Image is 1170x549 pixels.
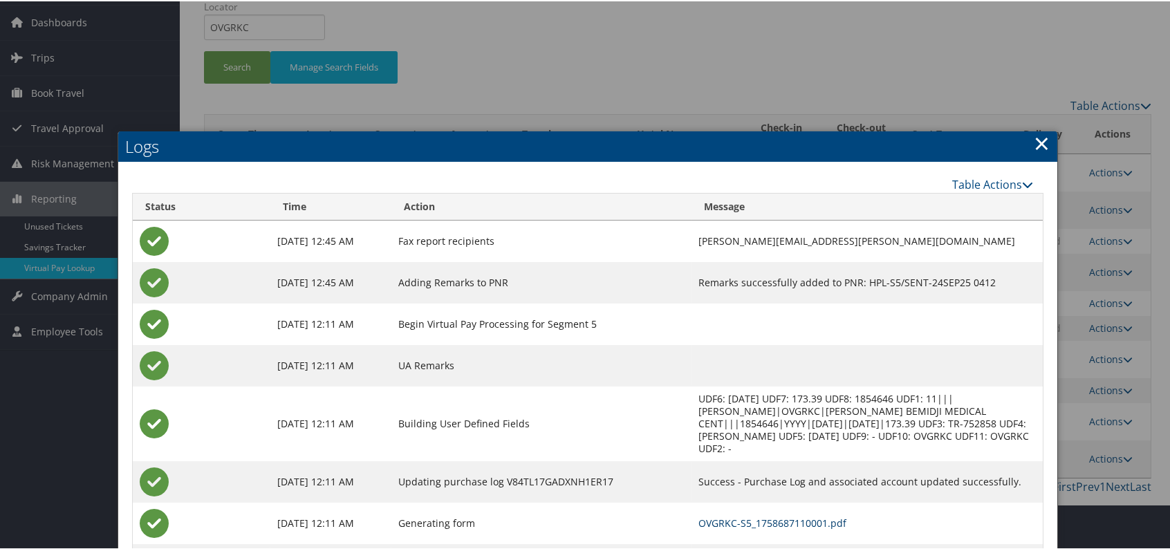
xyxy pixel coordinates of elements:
[391,192,691,219] th: Action: activate to sort column ascending
[691,219,1043,261] td: [PERSON_NAME][EMAIL_ADDRESS][PERSON_NAME][DOMAIN_NAME]
[391,302,691,344] td: Begin Virtual Pay Processing for Segment 5
[118,130,1057,160] h2: Logs
[391,261,691,302] td: Adding Remarks to PNR
[691,460,1043,501] td: Success - Purchase Log and associated account updated successfully.
[391,501,691,543] td: Generating form
[270,261,391,302] td: [DATE] 12:45 AM
[952,176,1033,191] a: Table Actions
[1034,128,1050,156] a: Close
[691,261,1043,302] td: Remarks successfully added to PNR: HPL-S5/SENT-24SEP25 0412
[391,219,691,261] td: Fax report recipients
[270,302,391,344] td: [DATE] 12:11 AM
[270,385,391,460] td: [DATE] 12:11 AM
[691,385,1043,460] td: UDF6: [DATE] UDF7: 173.39 UDF8: 1854646 UDF1: 11|||[PERSON_NAME]|OVGRKC|[PERSON_NAME] BEMIDJI MED...
[270,192,391,219] th: Time: activate to sort column ascending
[270,344,391,385] td: [DATE] 12:11 AM
[270,460,391,501] td: [DATE] 12:11 AM
[691,192,1043,219] th: Message: activate to sort column ascending
[391,460,691,501] td: Updating purchase log V84TL17GADXNH1ER17
[391,385,691,460] td: Building User Defined Fields
[270,501,391,543] td: [DATE] 12:11 AM
[698,515,846,528] a: OVGRKC-S5_1758687110001.pdf
[133,192,270,219] th: Status: activate to sort column ascending
[391,344,691,385] td: UA Remarks
[270,219,391,261] td: [DATE] 12:45 AM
